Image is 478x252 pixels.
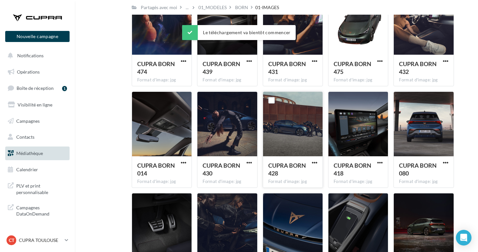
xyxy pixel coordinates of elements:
[4,201,71,220] a: Campagnes DataOnDemand
[399,179,448,185] div: Format d'image: jpg
[19,237,62,244] p: CUPRA TOULOUSE
[203,60,240,75] span: CUPRA BORN 439
[16,118,40,123] span: Campagnes
[137,77,186,83] div: Format d'image: jpg
[4,147,71,160] a: Médiathèque
[268,179,317,185] div: Format d'image: jpg
[16,134,34,140] span: Contacts
[16,181,67,195] span: PLV et print personnalisable
[4,98,71,112] a: Visibilité en ligne
[203,77,252,83] div: Format d'image: jpg
[334,77,383,83] div: Format d'image: jpg
[255,4,279,11] div: 01-IMAGES
[137,179,186,185] div: Format d'image: jpg
[334,60,371,75] span: CUPRA BORN 475
[18,102,52,107] span: Visibilité en ligne
[141,4,177,11] div: Partagés avec moi
[399,77,448,83] div: Format d'image: jpg
[203,162,240,177] span: CUPRA BORN 430
[268,162,306,177] span: CUPRA BORN 428
[4,130,71,144] a: Contacts
[235,4,248,11] div: BORN
[4,65,71,79] a: Opérations
[334,179,383,185] div: Format d'image: jpg
[4,81,71,95] a: Boîte de réception1
[268,60,306,75] span: CUPRA BORN 431
[182,25,296,40] div: Le téléchargement va bientôt commencer
[4,163,71,176] a: Calendrier
[456,230,471,245] div: Open Intercom Messenger
[203,179,252,185] div: Format d'image: jpg
[17,69,40,75] span: Opérations
[16,150,43,156] span: Médiathèque
[137,162,175,177] span: CUPRA BORN 014
[5,31,70,42] button: Nouvelle campagne
[198,4,227,11] div: 01_MODELES
[17,53,44,58] span: Notifications
[5,234,70,246] a: CT CUPRA TOULOUSE
[62,86,67,91] div: 1
[4,179,71,198] a: PLV et print personnalisable
[16,203,67,217] span: Campagnes DataOnDemand
[4,49,68,63] button: Notifications
[4,114,71,128] a: Campagnes
[17,85,54,91] span: Boîte de réception
[184,3,190,12] div: ...
[137,60,175,75] span: CUPRA BORN 474
[9,237,14,244] span: CT
[399,162,437,177] span: CUPRA BORN 080
[334,162,371,177] span: CUPRA BORN 418
[16,167,38,172] span: Calendrier
[268,77,317,83] div: Format d'image: jpg
[399,60,437,75] span: CUPRA BORN 432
